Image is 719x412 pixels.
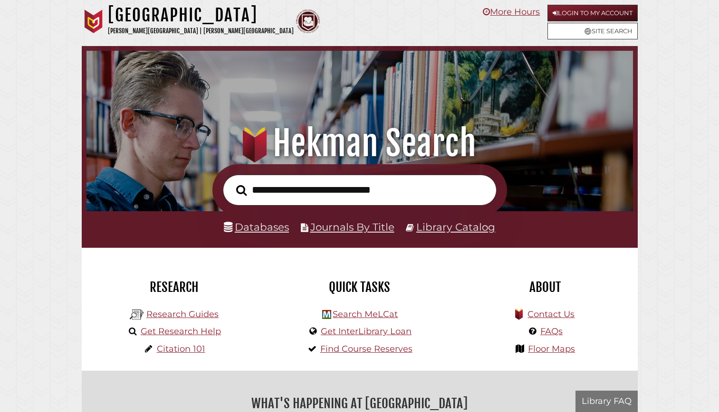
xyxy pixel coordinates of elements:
[322,310,331,319] img: Hekman Library Logo
[157,344,205,354] a: Citation 101
[527,309,575,319] a: Contact Us
[528,344,575,354] a: Floor Maps
[274,279,445,295] h2: Quick Tasks
[460,279,631,295] h2: About
[82,9,105,33] img: Calvin University
[108,5,294,26] h1: [GEOGRAPHIC_DATA]
[296,9,320,33] img: Calvin Theological Seminary
[130,308,144,322] img: Hekman Library Logo
[89,279,260,295] h2: Research
[540,326,563,337] a: FAQs
[310,221,394,233] a: Journals By Title
[97,122,622,164] h1: Hekman Search
[146,309,219,319] a: Research Guides
[108,26,294,37] p: [PERSON_NAME][GEOGRAPHIC_DATA] | [PERSON_NAME][GEOGRAPHIC_DATA]
[321,326,412,337] a: Get InterLibrary Loan
[231,182,251,199] button: Search
[333,309,398,319] a: Search MeLCat
[320,344,412,354] a: Find Course Reserves
[416,221,495,233] a: Library Catalog
[236,184,247,196] i: Search
[483,7,540,17] a: More Hours
[224,221,289,233] a: Databases
[547,5,638,21] a: Login to My Account
[547,23,638,39] a: Site Search
[141,326,221,337] a: Get Research Help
